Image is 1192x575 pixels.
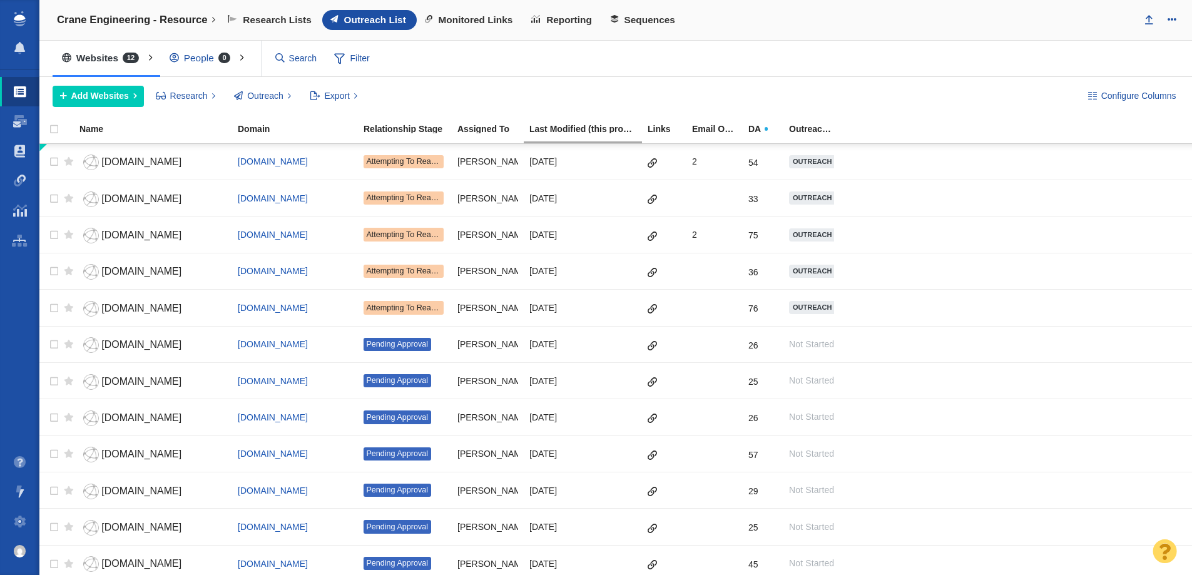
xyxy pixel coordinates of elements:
a: [DOMAIN_NAME] [238,559,308,569]
a: [DOMAIN_NAME] [238,193,308,203]
div: 29 [748,477,758,497]
span: [DOMAIN_NAME] [101,486,181,496]
div: [DATE] [529,185,636,211]
span: [DOMAIN_NAME] [101,156,181,167]
div: 25 [748,513,758,533]
a: Assigned To [457,125,528,135]
div: [PERSON_NAME] [457,513,518,540]
div: [DATE] [529,477,636,504]
div: [DATE] [529,294,636,321]
a: Relationship Stage [364,125,456,135]
span: [DOMAIN_NAME] [101,303,181,313]
div: [PERSON_NAME] [457,404,518,430]
span: [DOMAIN_NAME] [101,193,181,204]
span: [DOMAIN_NAME] [101,230,181,240]
span: [DOMAIN_NAME] [238,266,308,276]
span: Pending Approval [366,340,428,349]
td: Attempting To Reach (2 tries) [358,180,452,216]
img: buzzstream_logo_iconsimple.png [14,11,25,26]
a: Outreach List [322,10,417,30]
a: [DOMAIN_NAME] [238,376,308,386]
div: 2 [692,221,737,248]
span: [DOMAIN_NAME] [238,486,308,496]
div: [PERSON_NAME] [457,367,518,394]
a: [DOMAIN_NAME] [79,517,227,539]
span: Add Websites [71,89,129,103]
div: Outreach Status [789,125,844,133]
a: Sequences [603,10,686,30]
div: [PERSON_NAME] [457,477,518,504]
input: Search [270,48,323,69]
span: Pending Approval [366,522,428,531]
div: 2 [692,148,737,175]
div: 36 [748,258,758,278]
a: [DOMAIN_NAME] [79,334,227,356]
span: Pending Approval [366,449,428,458]
td: Attempting To Reach (2 tries) [358,144,452,180]
span: Attempting To Reach (2 tries) [366,157,468,166]
button: Outreach [227,86,298,107]
td: Pending Approval [358,509,452,545]
a: [DOMAIN_NAME] [79,407,227,429]
span: [DOMAIN_NAME] [101,266,181,277]
div: [DATE] [529,221,636,248]
span: Filter [327,47,377,71]
span: Pending Approval [366,486,428,494]
td: Attempting To Reach (2 tries) [358,253,452,289]
div: People [160,44,245,73]
img: c9363fb76f5993e53bff3b340d5c230a [14,545,26,557]
a: [DOMAIN_NAME] [79,188,227,210]
div: [DATE] [529,331,636,358]
td: Pending Approval [358,472,452,509]
span: DA [748,125,761,133]
a: [DOMAIN_NAME] [79,298,227,320]
td: Pending Approval [358,362,452,399]
div: 45 [748,550,758,570]
span: [DOMAIN_NAME] [101,522,181,532]
div: 33 [748,185,758,205]
div: [DATE] [529,404,636,430]
a: [DOMAIN_NAME] [79,553,227,575]
td: Attempting To Reach (2 tries) [358,290,452,326]
div: 57 [748,440,758,461]
div: 76 [748,294,758,314]
a: Reporting [523,10,602,30]
a: [DOMAIN_NAME] [238,303,308,313]
div: 25 [748,367,758,387]
div: Links [648,125,691,133]
a: Links [648,125,691,135]
a: [DOMAIN_NAME] [238,339,308,349]
span: Research [170,89,208,103]
div: [PERSON_NAME] [457,331,518,358]
a: [DOMAIN_NAME] [79,481,227,502]
div: [PERSON_NAME] [457,185,518,211]
div: 26 [748,404,758,424]
div: [DATE] [529,367,636,394]
span: [DOMAIN_NAME] [238,449,308,459]
div: Domain [238,125,362,133]
button: Export [303,86,365,107]
span: Attempting To Reach (2 tries) [366,193,468,202]
a: DA [748,125,788,135]
h4: Crane Engineering - Resource [57,14,208,26]
a: [DOMAIN_NAME] [79,371,227,393]
a: [DOMAIN_NAME] [238,522,308,532]
div: 54 [748,148,758,168]
span: 0 [218,53,231,63]
span: Monitored Links [439,14,513,26]
span: Pending Approval [366,559,428,567]
div: Assigned To [457,125,528,133]
div: 26 [748,331,758,351]
a: Last Modified (this project) [529,125,646,135]
div: Relationship Stage [364,125,456,133]
a: [DOMAIN_NAME] [238,156,308,166]
a: [DOMAIN_NAME] [79,261,227,283]
div: [PERSON_NAME] [457,440,518,467]
span: Pending Approval [366,376,428,385]
td: Pending Approval [358,326,452,362]
td: Pending Approval [358,435,452,472]
div: 75 [748,221,758,241]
